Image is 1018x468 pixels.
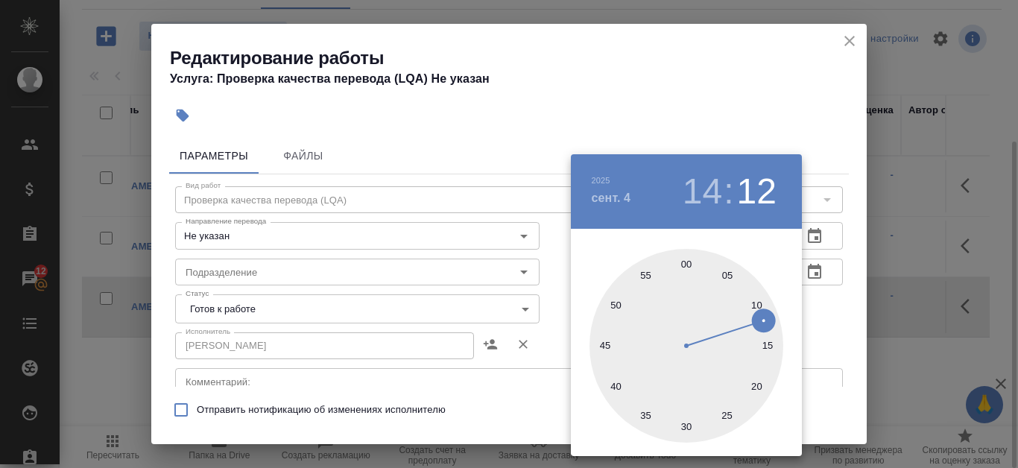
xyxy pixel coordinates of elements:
button: 12 [737,171,777,212]
h3: : [724,171,733,212]
button: 14 [683,171,722,212]
button: сент. 4 [592,189,631,207]
button: 2025 [592,176,610,185]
